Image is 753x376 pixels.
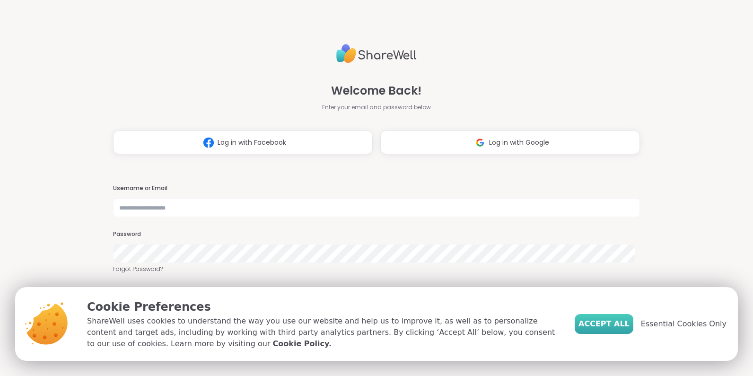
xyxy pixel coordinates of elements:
span: Essential Cookies Only [641,318,727,330]
p: ShareWell uses cookies to understand the way you use our website and help us to improve it, as we... [87,315,560,350]
span: Log in with Facebook [218,138,286,148]
a: Forgot Password? [113,265,640,273]
img: ShareWell Logomark [200,134,218,151]
p: Cookie Preferences [87,298,560,315]
span: Log in with Google [489,138,549,148]
button: Log in with Google [380,131,640,154]
h3: Password [113,230,640,238]
img: ShareWell Logomark [471,134,489,151]
button: Accept All [575,314,633,334]
a: Cookie Policy. [273,338,332,350]
img: ShareWell Logo [336,40,417,67]
h3: Username or Email [113,184,640,192]
span: Accept All [578,318,630,330]
span: Enter your email and password below [322,103,431,112]
span: Welcome Back! [331,82,421,99]
button: Log in with Facebook [113,131,373,154]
